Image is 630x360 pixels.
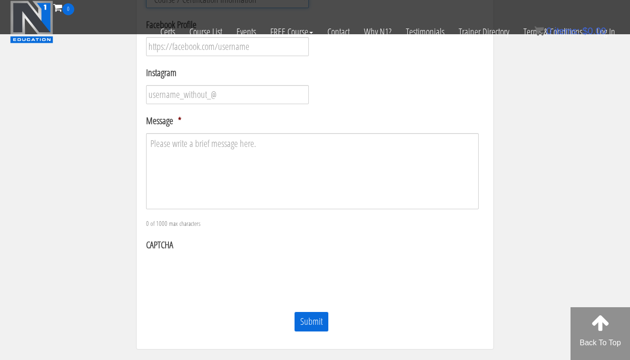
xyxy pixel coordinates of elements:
input: Submit [294,311,329,332]
label: Message [146,115,181,127]
a: 0 [53,1,74,14]
a: Trainer Directory [452,15,516,49]
label: Instagram [146,67,177,79]
iframe: reCAPTCHA [146,257,291,294]
bdi: 0.00 [582,26,606,36]
a: Terms & Conditions [516,15,590,49]
a: Why N1? [357,15,399,49]
span: $ [582,26,588,36]
span: items: [554,26,580,36]
a: Certs [153,15,182,49]
a: FREE Course [263,15,320,49]
a: Contact [320,15,357,49]
img: icon11.png [534,26,544,36]
a: Testimonials [399,15,452,49]
label: CAPTCHA [146,239,173,251]
input: username_without_@ [146,85,309,104]
span: 0 [62,3,74,15]
div: 0 of 1000 max characters [146,211,452,229]
a: Course List [182,15,229,49]
img: n1-education [10,0,53,43]
span: 0 [546,26,551,36]
a: Log In [590,15,622,49]
a: Events [229,15,263,49]
a: 0 items: $0.00 [534,26,606,36]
